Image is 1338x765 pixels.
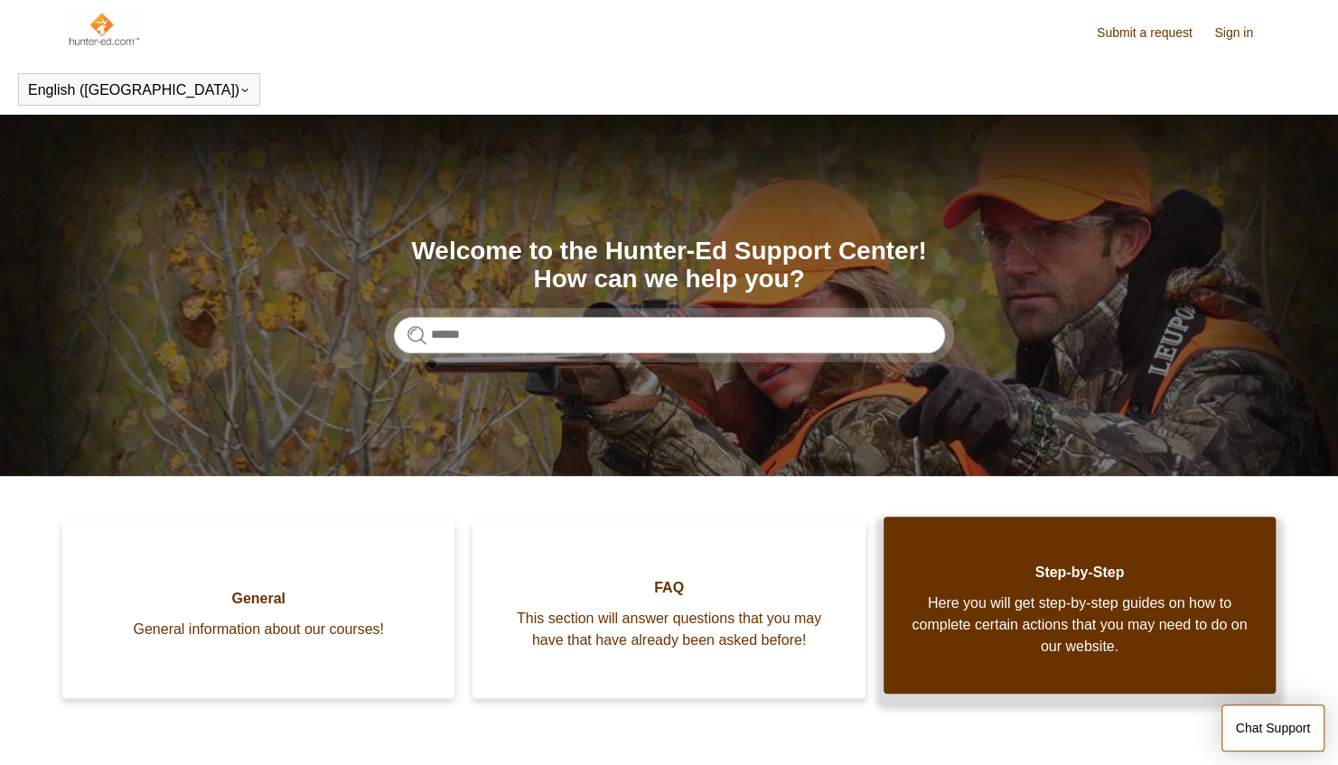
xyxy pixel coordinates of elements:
[500,608,837,651] span: This section will answer questions that you may have that have already been asked before!
[1097,23,1211,42] a: Submit a request
[89,588,427,610] span: General
[394,317,945,353] input: Search
[67,11,140,47] img: Hunter-Ed Help Center home page
[500,577,837,599] span: FAQ
[394,238,945,294] h1: Welcome to the Hunter-Ed Support Center! How can we help you?
[89,619,427,640] span: General information about our courses!
[911,592,1249,658] span: Here you will get step-by-step guides on how to complete certain actions that you may need to do ...
[1214,23,1271,42] a: Sign in
[28,82,250,98] button: English ([GEOGRAPHIC_DATA])
[62,521,454,698] a: General General information about our courses!
[911,562,1249,583] span: Step-by-Step
[473,521,865,698] a: FAQ This section will answer questions that you may have that have already been asked before!
[884,517,1276,694] a: Step-by-Step Here you will get step-by-step guides on how to complete certain actions that you ma...
[1221,704,1325,751] button: Chat Support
